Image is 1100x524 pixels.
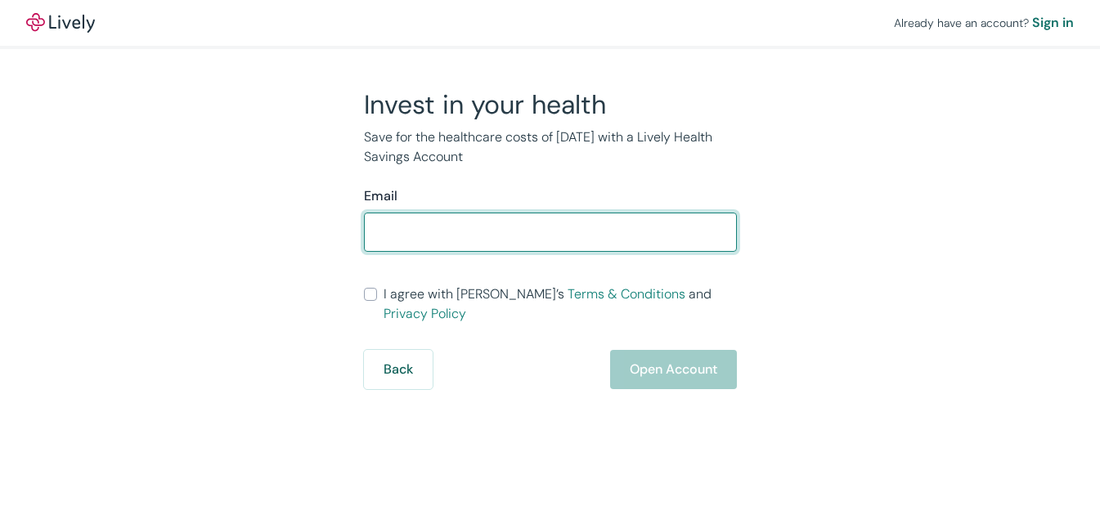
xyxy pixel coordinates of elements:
a: LivelyLively [26,13,95,33]
label: Email [364,186,397,206]
a: Terms & Conditions [568,285,685,302]
img: Lively [26,13,95,33]
h2: Invest in your health [364,88,737,121]
button: Back [364,350,433,389]
span: I agree with [PERSON_NAME]’s and [384,284,737,324]
p: Save for the healthcare costs of [DATE] with a Lively Health Savings Account [364,128,737,167]
a: Privacy Policy [384,305,466,322]
a: Sign in [1032,13,1074,33]
div: Already have an account? [894,13,1074,33]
